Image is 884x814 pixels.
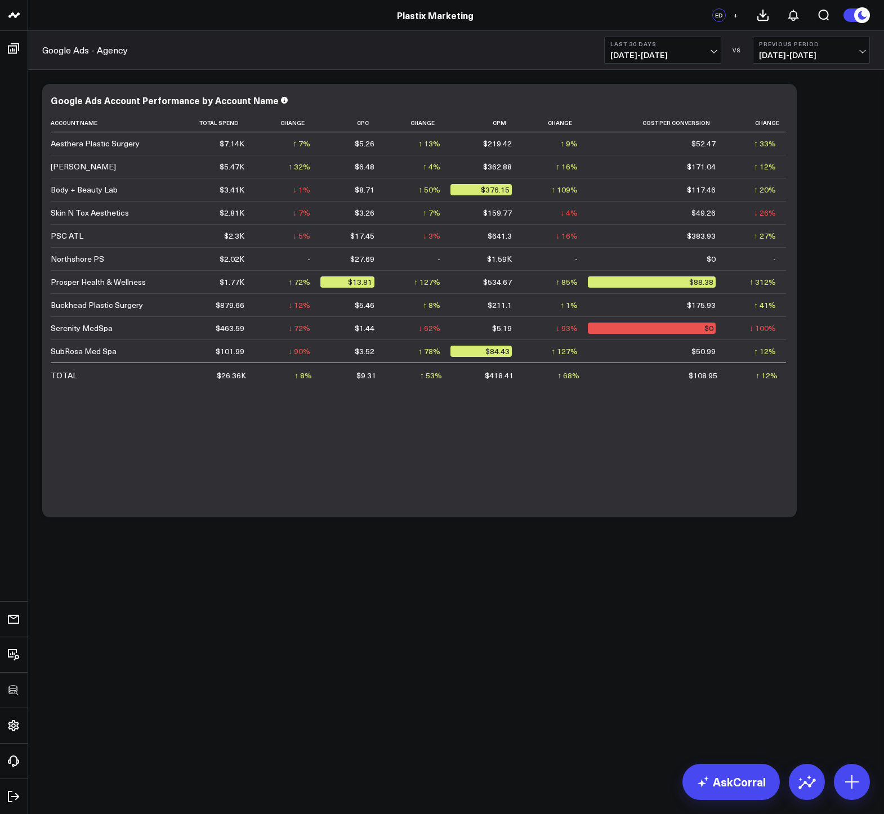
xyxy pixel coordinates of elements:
[687,230,716,241] div: $383.93
[224,230,244,241] div: $2.3K
[707,253,716,265] div: $0
[51,207,129,218] div: Skin N Tox Aesthetics
[437,253,440,265] div: -
[51,138,140,149] div: Aesthera Plastic Surgery
[423,299,440,311] div: ↑ 8%
[487,253,512,265] div: $1.59K
[51,323,113,334] div: Serenity MedSpa
[355,207,374,218] div: $3.26
[604,37,721,64] button: Last 30 Days[DATE]-[DATE]
[293,207,310,218] div: ↓ 7%
[754,138,776,149] div: ↑ 33%
[356,370,376,381] div: $9.31
[733,11,738,19] span: +
[51,370,77,381] div: TOTAL
[420,370,442,381] div: ↑ 53%
[220,161,244,172] div: $5.47K
[687,161,716,172] div: $171.04
[355,161,374,172] div: $6.48
[712,8,726,22] div: ED
[51,253,104,265] div: Northshore PS
[610,41,715,47] b: Last 30 Days
[450,184,512,195] div: $376.15
[560,138,578,149] div: ↑ 9%
[754,161,776,172] div: ↑ 12%
[350,230,374,241] div: $17.45
[423,207,440,218] div: ↑ 7%
[488,299,512,311] div: $211.1
[588,323,715,334] div: $0
[485,370,514,381] div: $418.41
[488,230,512,241] div: $641.3
[726,114,786,132] th: Change
[687,299,716,311] div: $175.93
[483,276,512,288] div: $534.67
[418,138,440,149] div: ↑ 13%
[216,299,244,311] div: $879.66
[217,370,246,381] div: $26.36K
[294,370,312,381] div: ↑ 8%
[754,184,776,195] div: ↑ 20%
[51,161,116,172] div: [PERSON_NAME]
[288,161,310,172] div: ↑ 32%
[483,138,512,149] div: $219.42
[689,370,717,381] div: $108.95
[423,161,440,172] div: ↑ 4%
[691,346,716,357] div: $50.99
[355,138,374,149] div: $5.26
[687,184,716,195] div: $117.46
[163,114,255,132] th: Total Spend
[754,346,776,357] div: ↑ 12%
[288,323,310,334] div: ↓ 72%
[551,184,578,195] div: ↑ 109%
[350,253,374,265] div: $27.69
[450,114,522,132] th: Cpm
[51,299,143,311] div: Buckhead Plastic Surgery
[756,370,778,381] div: ↑ 12%
[754,230,776,241] div: ↑ 27%
[492,323,512,334] div: $5.19
[255,114,320,132] th: Change
[691,138,716,149] div: $52.47
[560,207,578,218] div: ↓ 4%
[754,207,776,218] div: ↓ 26%
[355,323,374,334] div: $1.44
[355,346,374,357] div: $3.52
[773,253,776,265] div: -
[749,276,776,288] div: ↑ 312%
[556,323,578,334] div: ↓ 93%
[220,253,244,265] div: $2.02K
[42,44,128,56] a: Google Ads - Agency
[355,184,374,195] div: $8.71
[51,114,163,132] th: Account Name
[320,114,385,132] th: Cpc
[385,114,450,132] th: Change
[682,764,780,800] a: AskCorral
[575,253,578,265] div: -
[749,323,776,334] div: ↓ 100%
[418,346,440,357] div: ↑ 78%
[522,114,588,132] th: Change
[483,207,512,218] div: $159.77
[51,94,279,106] div: Google Ads Account Performance by Account Name
[759,41,864,47] b: Previous Period
[293,184,310,195] div: ↓ 1%
[51,230,83,241] div: PSC ATL
[293,138,310,149] div: ↑ 7%
[610,51,715,60] span: [DATE] - [DATE]
[588,276,715,288] div: $88.38
[557,370,579,381] div: ↑ 68%
[51,276,146,288] div: Prosper Health & Wellness
[220,276,244,288] div: $1.77K
[551,346,578,357] div: ↑ 127%
[556,230,578,241] div: ↓ 16%
[691,207,716,218] div: $49.26
[588,114,725,132] th: Cost Per Conversion
[293,230,310,241] div: ↓ 5%
[753,37,870,64] button: Previous Period[DATE]-[DATE]
[220,138,244,149] div: $7.14K
[556,276,578,288] div: ↑ 85%
[418,323,440,334] div: ↓ 62%
[754,299,776,311] div: ↑ 41%
[729,8,742,22] button: +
